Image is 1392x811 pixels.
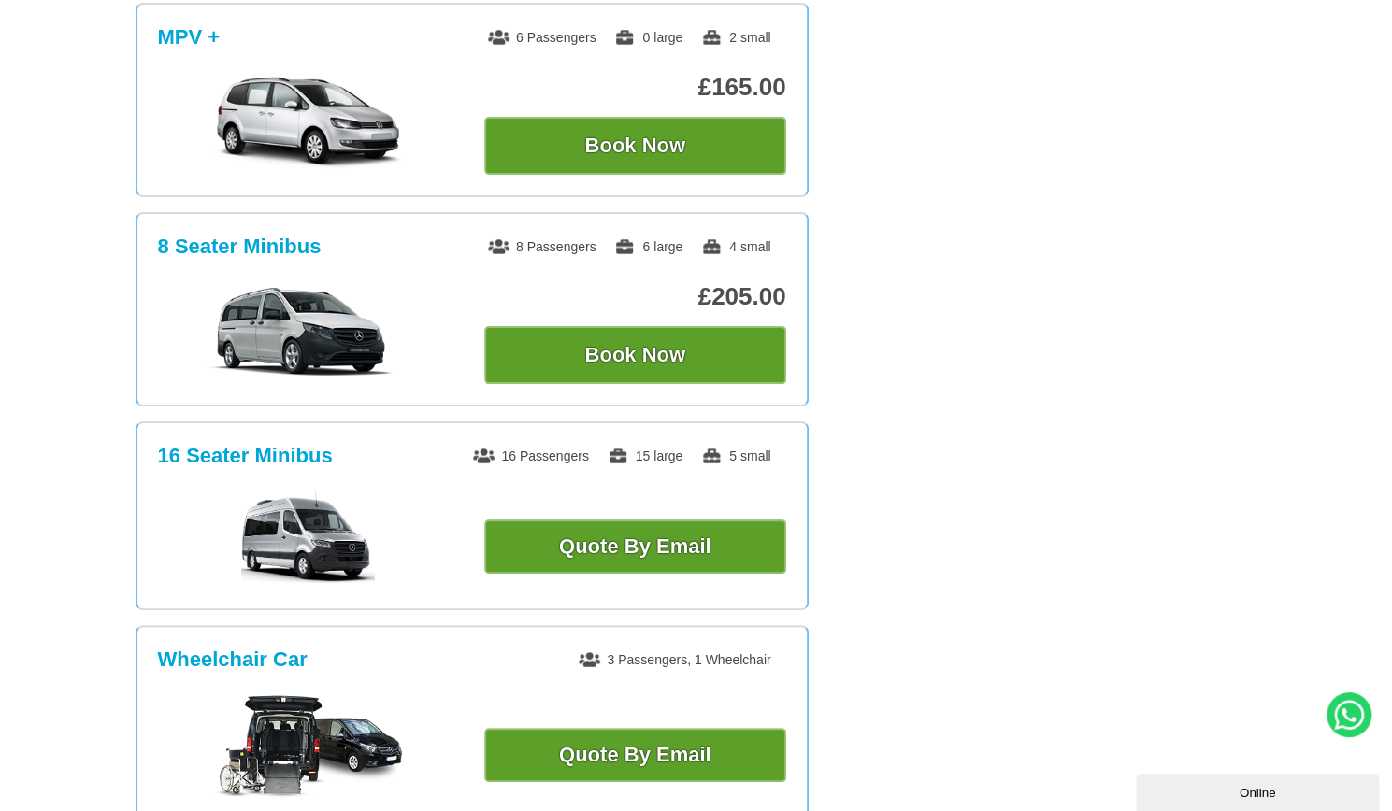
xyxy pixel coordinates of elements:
[158,235,322,259] h3: 8 Seater Minibus
[484,519,786,574] a: Quote By Email
[158,444,333,468] h3: 16 Seater Minibus
[701,239,770,254] span: 4 small
[241,491,375,585] img: 16 Seater Minibus
[484,282,786,311] p: £205.00
[488,30,596,45] span: 6 Passengers
[167,76,449,169] img: MPV +
[701,30,770,45] span: 2 small
[614,30,682,45] span: 0 large
[484,728,786,782] a: Quote By Email
[167,285,449,378] img: 8 Seater Minibus
[614,239,682,254] span: 6 large
[484,117,786,175] button: Book Now
[484,73,786,102] p: £165.00
[158,647,308,672] h3: Wheelchair Car
[158,25,221,50] h3: MPV +
[701,448,770,463] span: 5 small
[608,448,683,463] span: 15 large
[473,448,588,463] span: 16 Passengers
[579,652,770,667] span: 3 Passengers, 1 Wheelchair
[484,326,786,384] button: Book Now
[488,239,596,254] span: 8 Passengers
[215,695,402,798] img: Wheelchair Car
[1136,770,1383,811] iframe: chat widget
